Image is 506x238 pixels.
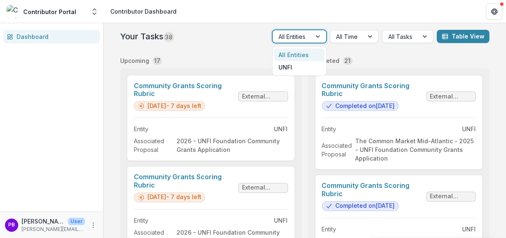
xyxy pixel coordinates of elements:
p: [PERSON_NAME][EMAIL_ADDRESS][DOMAIN_NAME] [22,226,85,233]
button: Get Help [486,3,503,20]
a: Dashboard [3,30,100,43]
p: User [68,218,85,225]
button: Table View [437,30,489,43]
div: Patricia Bellum [8,222,15,228]
div: All Entities [274,48,324,61]
h2: Your Tasks [120,31,174,41]
a: Community Grants Scoring Rubric [134,173,235,189]
div: Contributor Dashboard [110,7,177,16]
div: Dashboard [17,32,93,41]
a: Community Grants Scoring Rubric [134,82,235,98]
a: Community Grants Scoring Rubric [322,82,423,98]
p: 17 [154,56,160,65]
p: 21 [345,56,351,65]
button: Open entity switcher [89,3,100,20]
p: Upcoming [120,56,149,65]
a: Community Grants Scoring Rubric [322,182,423,197]
span: 38 [163,32,174,42]
p: [PERSON_NAME] [22,217,65,226]
div: Contributor Portal [23,7,76,16]
button: More [88,220,98,230]
div: UNFI [274,61,324,74]
img: Contributor Portal [7,5,20,18]
nav: breadcrumb [107,5,180,17]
